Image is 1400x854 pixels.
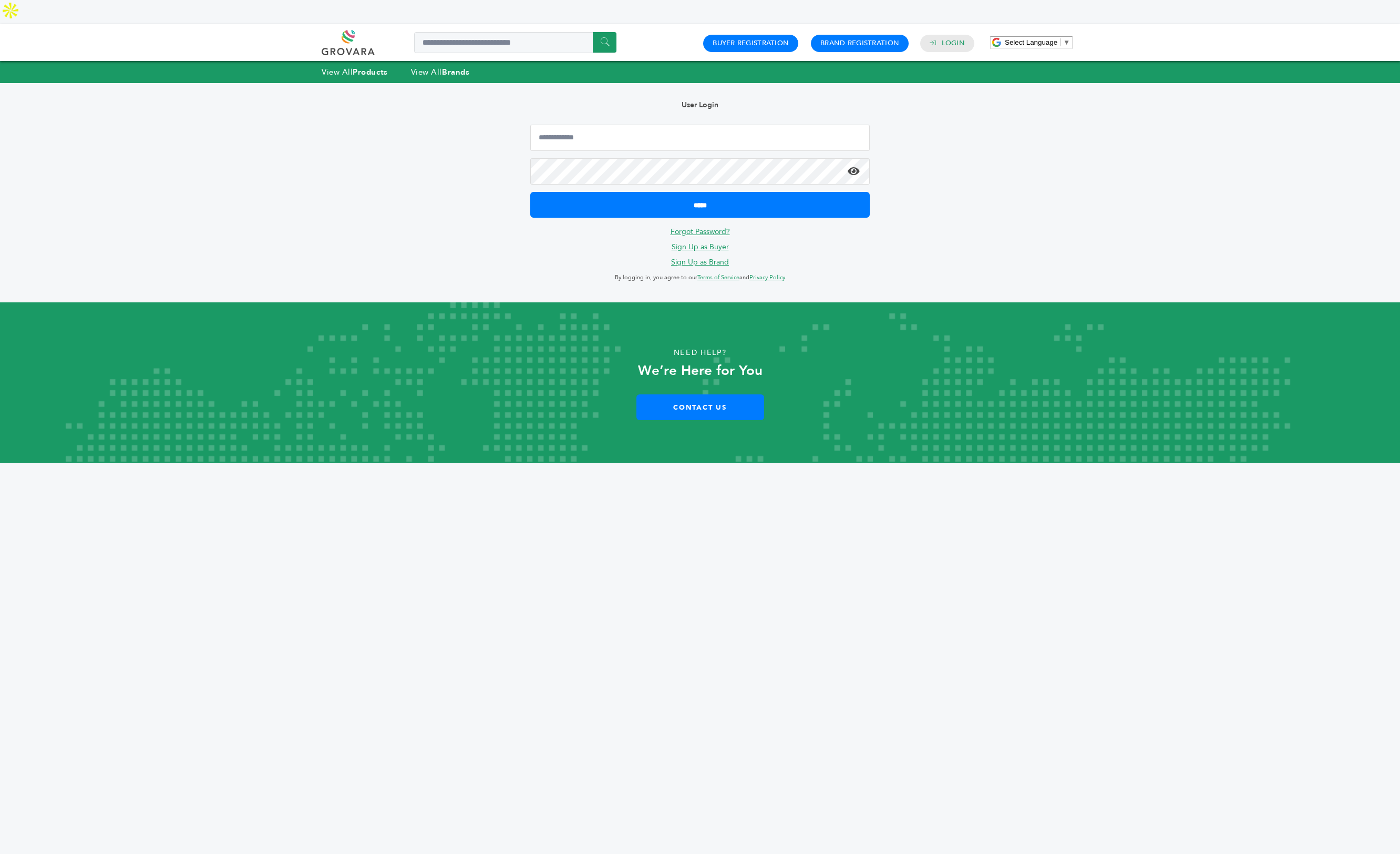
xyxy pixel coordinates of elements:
b: User Login [682,100,718,110]
a: View AllProducts [322,67,388,77]
a: Sign Up as Buyer [672,242,729,252]
a: Login [942,38,965,48]
a: Contact Us [636,394,764,420]
a: Brand Registration [820,38,899,48]
input: Email Address [530,125,870,151]
strong: We’re Here for You [638,361,763,380]
a: Select Language​ [1005,38,1070,46]
p: Need Help? [70,345,1330,361]
span: ▼ [1063,38,1070,46]
a: Terms of Service [697,273,739,281]
a: Buyer Registration [713,38,789,48]
p: By logging in, you agree to our and [530,271,870,284]
a: Forgot Password? [671,227,730,237]
strong: Products [353,67,387,77]
strong: Brands [442,67,469,77]
a: View AllBrands [411,67,470,77]
span: Select Language [1005,38,1057,46]
input: Search a product or brand... [414,32,616,53]
input: Password [530,158,870,185]
a: Privacy Policy [749,273,785,281]
a: Sign Up as Brand [671,257,729,267]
